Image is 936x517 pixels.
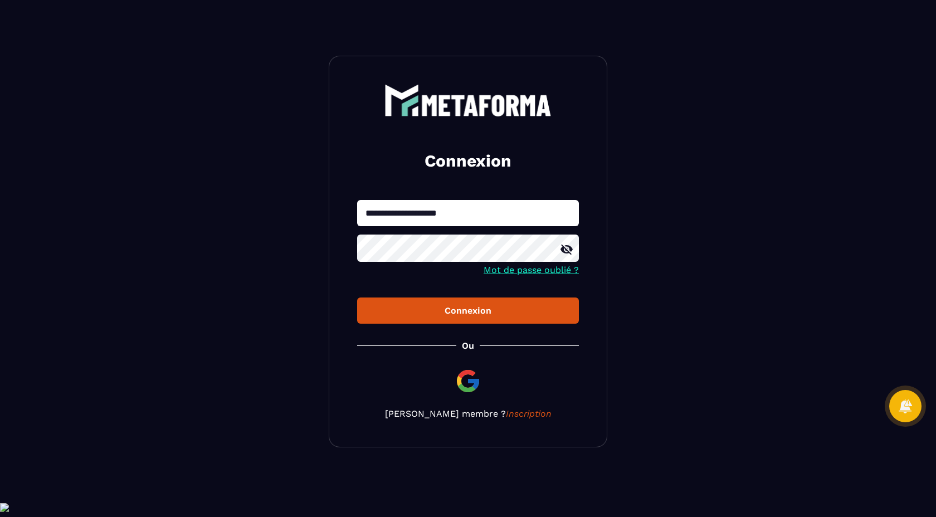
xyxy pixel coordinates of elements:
img: logo [384,84,552,116]
a: logo [357,84,579,116]
a: Mot de passe oublié ? [484,265,579,275]
button: Connexion [357,297,579,324]
div: Connexion [366,305,570,316]
p: [PERSON_NAME] membre ? [357,408,579,419]
h2: Connexion [370,150,565,172]
a: Inscription [506,408,552,419]
img: google [455,368,481,394]
p: Ou [462,340,474,351]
